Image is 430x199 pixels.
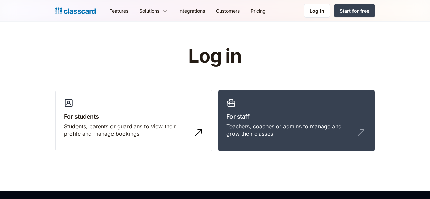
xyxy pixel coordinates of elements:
[134,3,173,18] div: Solutions
[340,7,369,14] div: Start for free
[304,4,330,18] a: Log in
[218,90,375,152] a: For staffTeachers, coaches or admins to manage and grow their classes
[55,6,96,16] a: home
[310,7,324,14] div: Log in
[139,7,159,14] div: Solutions
[107,46,323,67] h1: Log in
[245,3,271,18] a: Pricing
[210,3,245,18] a: Customers
[64,112,204,121] h3: For students
[226,112,366,121] h3: For staff
[55,90,212,152] a: For studentsStudents, parents or guardians to view their profile and manage bookings
[173,3,210,18] a: Integrations
[104,3,134,18] a: Features
[334,4,375,17] a: Start for free
[226,122,353,138] div: Teachers, coaches or admins to manage and grow their classes
[64,122,190,138] div: Students, parents or guardians to view their profile and manage bookings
